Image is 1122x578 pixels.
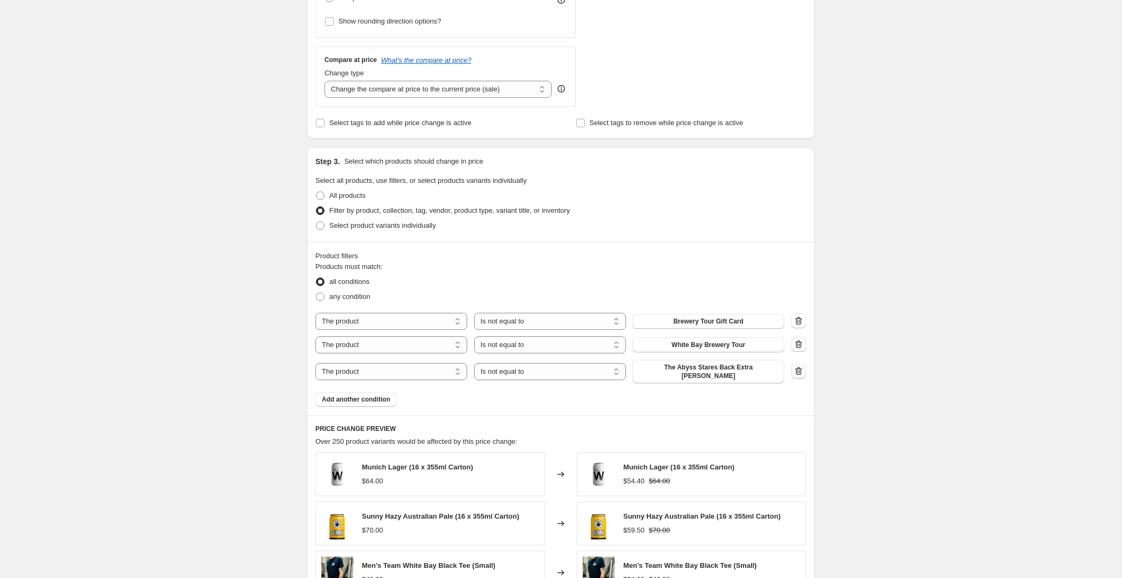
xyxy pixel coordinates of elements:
span: Brewery Tour Gift Card [674,317,744,326]
span: Men's Team White Bay Black Tee (Small) [623,561,757,569]
span: Sunny Hazy Australian Pale (16 x 355ml Carton) [623,512,780,520]
img: W-Lager-355ml-WEB_1_80x.png [321,458,353,490]
span: Select tags to add while price change is active [329,119,471,127]
span: Over 250 product variants would be affected by this price change: [315,437,517,445]
img: Whitebay-355ml-Sunny-WEB_80x.png [583,507,615,540]
div: $59.50 [623,525,645,536]
button: Brewery Tour Gift Card [632,314,784,329]
strike: $64.00 [649,476,670,487]
div: help [556,83,567,94]
span: Men's Team White Bay Black Tee (Small) [362,561,496,569]
span: Show rounding direction options? [338,17,441,25]
img: W-Lager-355ml-WEB_1_80x.png [583,458,615,490]
span: White Bay Brewery Tour [671,341,745,349]
span: Filter by product, collection, tag, vendor, product type, variant title, or inventory [329,206,570,214]
div: Product filters [315,251,806,261]
button: The Abyss Stares Back Extra Stout [632,360,784,383]
div: $54.40 [623,476,645,487]
span: The Abyss Stares Back Extra [PERSON_NAME] [639,363,778,380]
span: all conditions [329,278,369,286]
span: Select product variants individually [329,221,436,229]
span: Munich Lager (16 x 355ml Carton) [362,463,473,471]
h2: Step 3. [315,156,340,167]
button: What's the compare at price? [381,56,471,64]
span: Select tags to remove while price change is active [590,119,744,127]
div: $70.00 [362,525,383,536]
span: any condition [329,292,370,300]
span: Add another condition [322,395,390,404]
p: Select which products should change in price [344,156,483,167]
img: Whitebay-355ml-Sunny-WEB_80x.png [321,507,353,540]
strike: $70.00 [649,525,670,536]
button: White Bay Brewery Tour [632,337,784,352]
span: Munich Lager (16 x 355ml Carton) [623,463,734,471]
span: Products must match: [315,263,383,271]
span: All products [329,191,366,199]
div: $64.00 [362,476,383,487]
span: Select all products, use filters, or select products variants individually [315,176,527,184]
h3: Compare at price [324,56,377,64]
h6: PRICE CHANGE PREVIEW [315,425,806,433]
button: Add another condition [315,392,397,407]
span: Sunny Hazy Australian Pale (16 x 355ml Carton) [362,512,519,520]
span: Change type [324,69,364,77]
